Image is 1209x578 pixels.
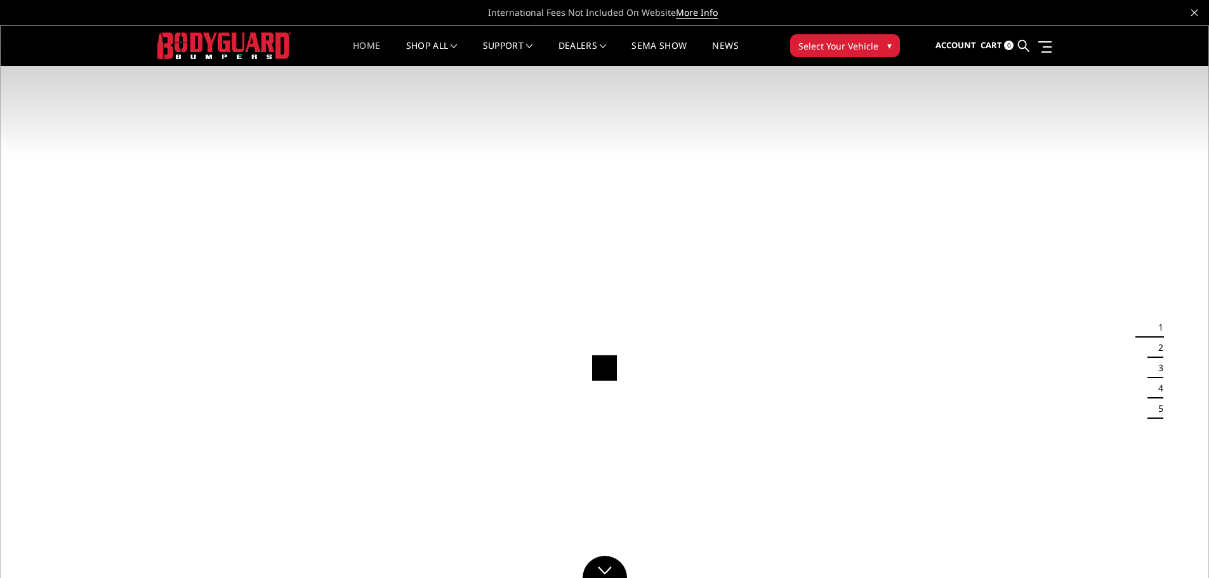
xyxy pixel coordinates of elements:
button: 3 of 5 [1151,358,1163,378]
span: Select Your Vehicle [798,39,878,53]
button: 2 of 5 [1151,338,1163,358]
a: Click to Down [583,556,627,578]
a: Dealers [558,41,607,66]
a: Home [353,41,380,66]
button: 5 of 5 [1151,398,1163,419]
img: BODYGUARD BUMPERS [157,32,291,58]
span: Cart [981,39,1002,51]
span: ▾ [887,39,892,52]
a: Cart 0 [981,29,1014,63]
button: 1 of 5 [1151,317,1163,338]
a: shop all [406,41,458,66]
a: Account [935,29,976,63]
a: SEMA Show [631,41,687,66]
a: Support [483,41,533,66]
a: News [712,41,738,66]
button: Select Your Vehicle [790,34,900,57]
button: 4 of 5 [1151,378,1163,398]
span: Account [935,39,976,51]
span: 0 [1004,41,1014,50]
a: More Info [676,6,718,19]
